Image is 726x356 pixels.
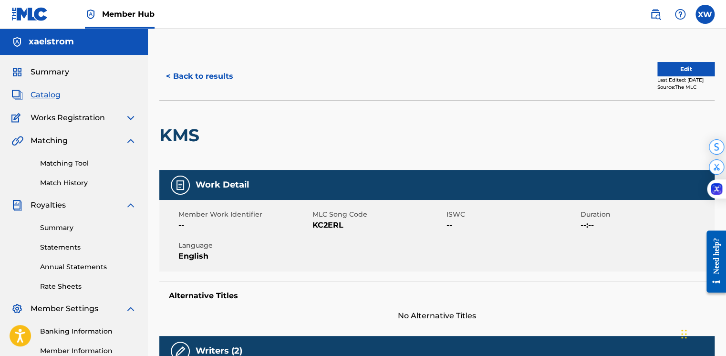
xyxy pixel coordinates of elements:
[11,66,69,78] a: SummarySummary
[31,199,66,211] span: Royalties
[125,199,136,211] img: expand
[674,9,686,20] img: help
[31,89,61,101] span: Catalog
[312,209,444,220] span: MLC Song Code
[11,135,23,147] img: Matching
[178,251,310,262] span: English
[446,220,578,231] span: --
[11,36,23,48] img: Accounts
[11,7,48,21] img: MLC Logo
[650,9,661,20] img: search
[125,303,136,314] img: expand
[102,9,155,20] span: Member Hub
[11,112,24,124] img: Works Registration
[40,262,136,272] a: Annual Statements
[657,76,715,84] div: Last Edited: [DATE]
[178,209,310,220] span: Member Work Identifier
[312,220,444,231] span: KC2ERL
[40,282,136,292] a: Rate Sheets
[646,5,665,24] a: Public Search
[125,112,136,124] img: expand
[11,199,23,211] img: Royalties
[699,223,726,300] iframe: Resource Center
[40,223,136,233] a: Summary
[196,179,249,190] h5: Work Detail
[31,66,69,78] span: Summary
[29,36,74,47] h5: xaelstrom
[40,158,136,168] a: Matching Tool
[695,5,715,24] div: User Menu
[11,89,61,101] a: CatalogCatalog
[31,303,98,314] span: Member Settings
[581,209,712,220] span: Duration
[11,89,23,101] img: Catalog
[159,64,240,88] button: < Back to results
[169,291,705,301] h5: Alternative Titles
[178,220,310,231] span: --
[657,62,715,76] button: Edit
[31,112,105,124] span: Works Registration
[671,5,690,24] div: Help
[40,346,136,356] a: Member Information
[581,220,712,231] span: --:--
[159,310,715,322] span: No Alternative Titles
[40,326,136,336] a: Banking Information
[11,66,23,78] img: Summary
[175,179,186,191] img: Work Detail
[11,303,23,314] img: Member Settings
[85,9,96,20] img: Top Rightsholder
[681,320,687,348] div: Drag
[178,241,310,251] span: Language
[125,135,136,147] img: expand
[657,84,715,91] div: Source: The MLC
[40,178,136,188] a: Match History
[678,310,726,356] iframe: Chat Widget
[40,242,136,252] a: Statements
[446,209,578,220] span: ISWC
[159,125,204,146] h2: KMS
[31,135,68,147] span: Matching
